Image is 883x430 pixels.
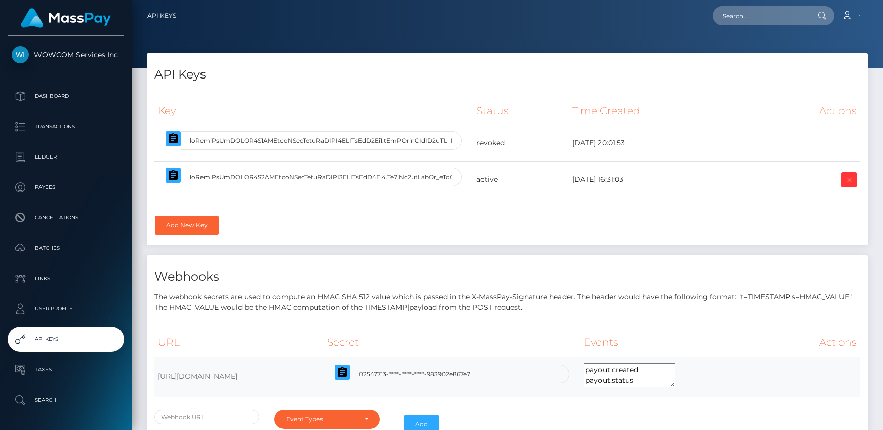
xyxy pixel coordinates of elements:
th: Secret [324,329,580,357]
p: Cancellations [12,210,120,225]
p: Ledger [12,149,120,165]
h4: Webhooks [154,268,860,286]
a: Cancellations [8,205,124,230]
span: WOWCOM Services Inc [8,50,124,59]
input: Search... [713,6,808,25]
p: Links [12,271,120,286]
a: API Keys [147,5,176,26]
p: Taxes [12,362,120,377]
div: Event Types [286,415,356,423]
a: Taxes [8,357,124,382]
p: Search [12,393,120,408]
a: User Profile [8,296,124,322]
th: Events [580,329,773,357]
a: Dashboard [8,84,124,109]
td: revoked [473,125,569,162]
button: Event Types [274,410,379,429]
h4: API Keys [154,66,860,84]
th: Actions [752,97,860,125]
th: Time Created [569,97,752,125]
p: Payees [12,180,120,195]
th: Status [473,97,569,125]
td: active [473,162,569,198]
p: Transactions [12,119,120,134]
p: Batches [12,241,120,256]
td: [DATE] 20:01:53 [569,125,752,162]
a: Batches [8,236,124,261]
a: Add New Key [155,216,219,235]
p: The webhook secrets are used to compute an HMAC SHA 512 value which is passed in the X-MassPay-Si... [154,292,860,313]
img: WOWCOM Services Inc [12,46,29,63]
a: API Keys [8,327,124,352]
p: API Keys [12,332,120,347]
th: Key [154,97,473,125]
a: Payees [8,175,124,200]
td: [URL][DOMAIN_NAME] [154,357,324,397]
p: Dashboard [12,89,120,104]
input: Webhook URL [154,410,259,424]
img: MassPay Logo [21,8,111,28]
p: User Profile [12,301,120,317]
td: [DATE] 16:31:03 [569,162,752,198]
th: URL [154,329,324,357]
th: Actions [773,329,860,357]
a: Search [8,387,124,413]
a: Links [8,266,124,291]
a: Transactions [8,114,124,139]
a: Ledger [8,144,124,170]
textarea: payout.created payout.status [584,363,675,387]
